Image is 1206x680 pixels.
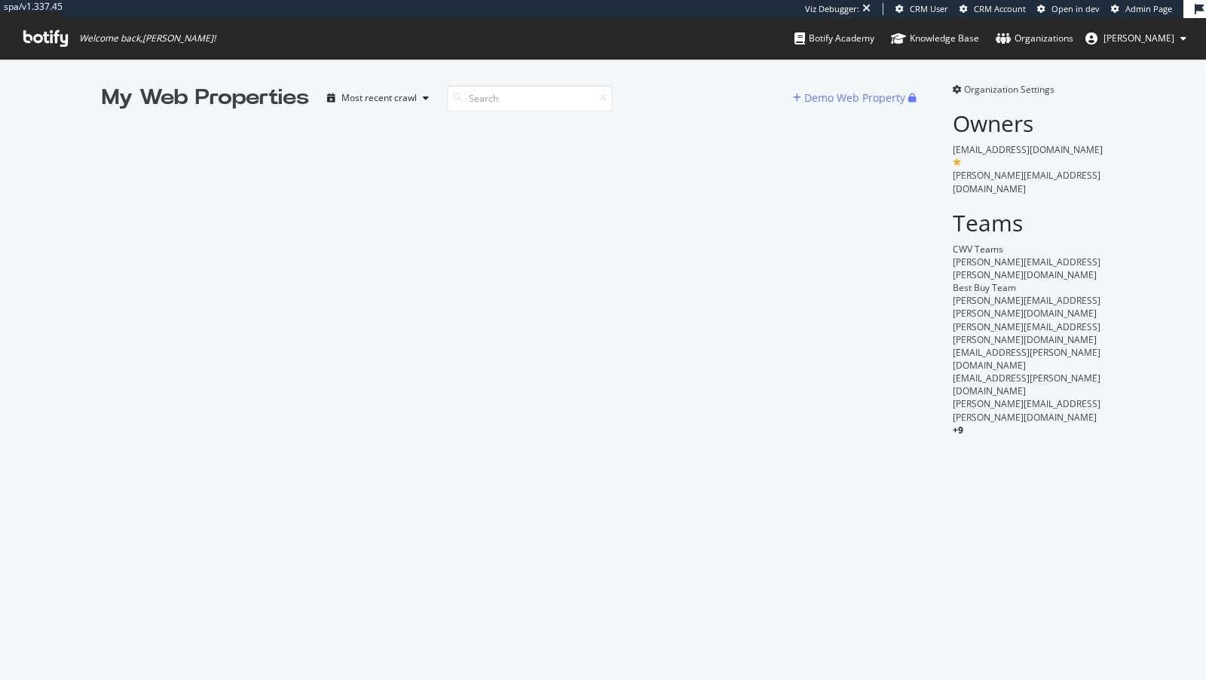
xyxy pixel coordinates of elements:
div: Organizations [996,31,1073,46]
span: Open in dev [1051,3,1100,14]
div: Best Buy Team [953,281,1104,294]
a: Demo Web Property [793,91,908,104]
span: [PERSON_NAME][EMAIL_ADDRESS][PERSON_NAME][DOMAIN_NAME] [953,256,1100,281]
span: Admin Page [1125,3,1172,14]
span: connor [1103,32,1174,44]
a: CRM User [895,3,948,15]
button: Most recent crawl [321,86,435,110]
span: CRM User [910,3,948,14]
h2: Teams [953,210,1104,235]
span: [EMAIL_ADDRESS][PERSON_NAME][DOMAIN_NAME] [953,346,1100,372]
div: Botify Academy [794,31,874,46]
a: Organizations [996,18,1073,59]
span: [EMAIL_ADDRESS][DOMAIN_NAME] [953,143,1103,156]
span: [PERSON_NAME][EMAIL_ADDRESS][PERSON_NAME][DOMAIN_NAME] [953,397,1100,423]
span: Welcome back, [PERSON_NAME] ! [79,32,216,44]
a: Botify Academy [794,18,874,59]
span: [PERSON_NAME][EMAIL_ADDRESS][DOMAIN_NAME] [953,169,1100,195]
span: CRM Account [974,3,1026,14]
div: CWV Teams [953,243,1104,256]
span: Organization Settings [964,83,1054,96]
a: CRM Account [960,3,1026,15]
button: Demo Web Property [793,86,908,110]
span: [PERSON_NAME][EMAIL_ADDRESS][PERSON_NAME][DOMAIN_NAME] [953,320,1100,346]
div: My Web Properties [102,83,309,113]
a: Knowledge Base [891,18,979,59]
button: [PERSON_NAME] [1073,26,1198,51]
a: Admin Page [1111,3,1172,15]
span: [PERSON_NAME][EMAIL_ADDRESS][PERSON_NAME][DOMAIN_NAME] [953,294,1100,320]
a: Open in dev [1037,3,1100,15]
div: Knowledge Base [891,31,979,46]
div: Most recent crawl [341,93,417,103]
div: Viz Debugger: [805,3,859,15]
span: + 9 [953,424,963,436]
input: Search [447,85,613,112]
h2: Owners [953,111,1104,136]
span: [EMAIL_ADDRESS][PERSON_NAME][DOMAIN_NAME] [953,372,1100,397]
div: Demo Web Property [804,90,905,106]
